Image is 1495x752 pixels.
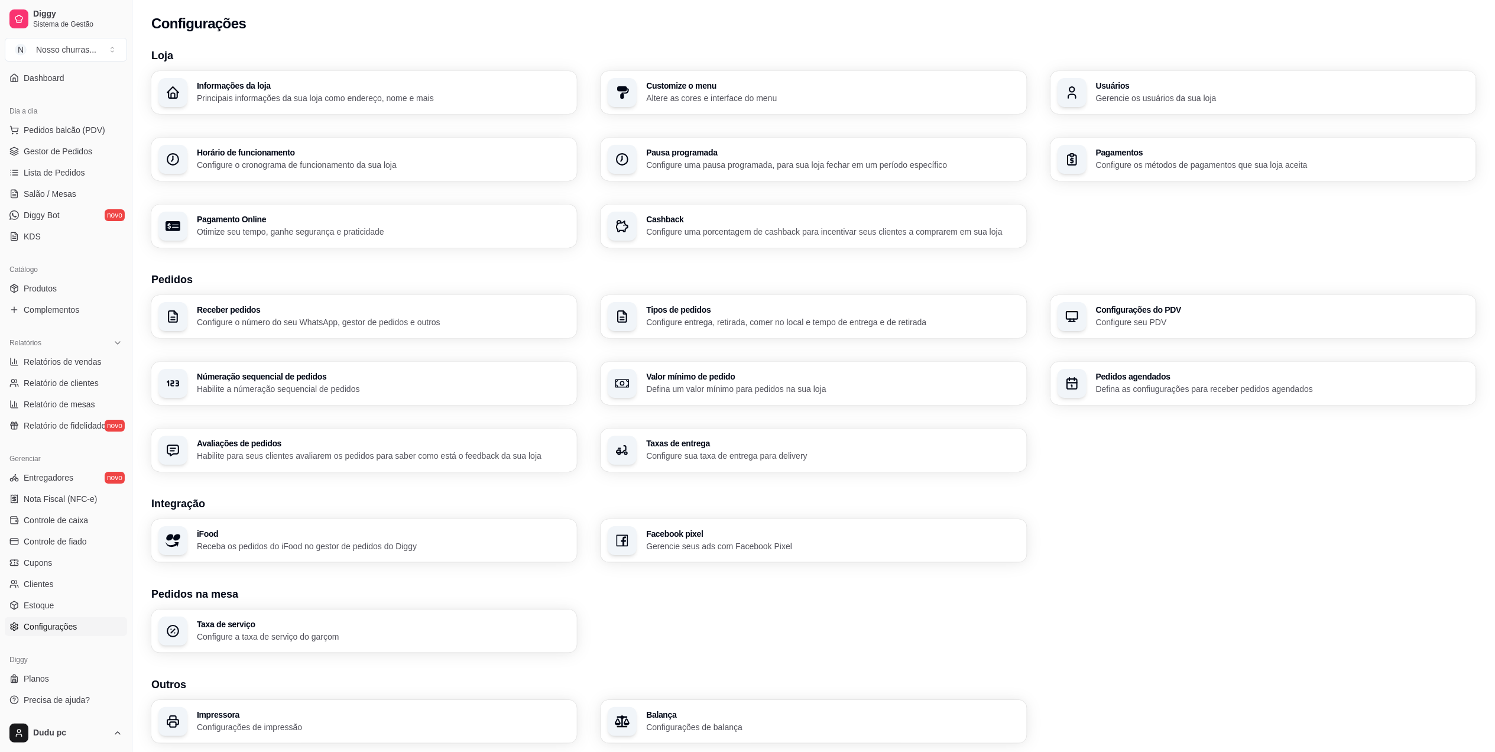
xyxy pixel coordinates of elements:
div: Diggy [5,650,127,669]
button: Pedidos balcão (PDV) [5,121,127,140]
p: Altere as cores e interface do menu [646,92,1019,104]
p: Configure uma porcentagem de cashback para incentivar seus clientes a comprarem em sua loja [646,226,1019,238]
span: Lista de Pedidos [24,167,85,179]
a: Cupons [5,553,127,572]
h3: iFood [197,530,570,538]
button: Pagamento OnlineOtimize seu tempo, ganhe segurança e praticidade [151,205,577,248]
h3: Pedidos [151,271,1476,288]
div: Nosso churras ... [36,44,96,56]
span: Cupons [24,557,52,569]
h3: Cashback [646,215,1019,223]
span: Produtos [24,283,57,294]
span: Relatórios de vendas [24,356,102,368]
span: KDS [24,231,41,242]
p: Configurações de balança [646,721,1019,733]
p: Configure o cronograma de funcionamento da sua loja [197,159,570,171]
button: Númeração sequencial de pedidosHabilite a númeração sequencial de pedidos [151,362,577,405]
p: Configure a taxa de serviço do garçom [197,631,570,643]
a: Produtos [5,279,127,298]
h3: Loja [151,47,1476,64]
button: CashbackConfigure uma porcentagem de cashback para incentivar seus clientes a comprarem em sua loja [601,205,1026,248]
h3: Configurações do PDV [1096,306,1469,314]
button: Taxas de entregaConfigure sua taxa de entrega para delivery [601,429,1026,472]
span: Pedidos balcão (PDV) [24,124,105,136]
a: DiggySistema de Gestão [5,5,127,33]
a: Salão / Mesas [5,184,127,203]
button: Tipos de pedidosConfigure entrega, retirada, comer no local e tempo de entrega e de retirada [601,295,1026,338]
button: Facebook pixelGerencie seus ads com Facebook Pixel [601,519,1026,562]
a: Relatório de clientes [5,374,127,393]
p: Configure uma pausa programada, para sua loja fechar em um período específico [646,159,1019,171]
a: Controle de caixa [5,511,127,530]
span: Salão / Mesas [24,188,76,200]
span: Dashboard [24,72,64,84]
h3: Horário de funcionamento [197,148,570,157]
a: Complementos [5,300,127,319]
h3: Tipos de pedidos [646,306,1019,314]
h3: Outros [151,676,1476,693]
button: ImpressoraConfigurações de impressão [151,700,577,743]
h3: Pedidos agendados [1096,372,1469,381]
a: Nota Fiscal (NFC-e) [5,490,127,508]
a: Estoque [5,596,127,615]
button: Receber pedidosConfigure o número do seu WhatsApp, gestor de pedidos e outros [151,295,577,338]
h3: Integração [151,495,1476,512]
span: Entregadores [24,472,73,484]
h3: Pausa programada [646,148,1019,157]
span: Relatórios [9,338,41,348]
a: Planos [5,669,127,688]
button: UsuáriosGerencie os usuários da sua loja [1050,71,1476,114]
a: Lista de Pedidos [5,163,127,182]
a: KDS [5,227,127,246]
a: Clientes [5,575,127,594]
button: Pausa programadaConfigure uma pausa programada, para sua loja fechar em um período específico [601,138,1026,181]
p: Habilite a númeração sequencial de pedidos [197,383,570,395]
a: Relatório de mesas [5,395,127,414]
h3: Taxa de serviço [197,620,570,628]
span: N [15,44,27,56]
button: Dudu pc [5,719,127,747]
h3: Pagamentos [1096,148,1469,157]
div: Dia a dia [5,102,127,121]
button: Customize o menuAltere as cores e interface do menu [601,71,1026,114]
button: Valor mínimo de pedidoDefina um valor mínimo para pedidos na sua loja [601,362,1026,405]
span: Diggy Bot [24,209,60,221]
button: Taxa de serviçoConfigure a taxa de serviço do garçom [151,610,577,653]
h3: Pagamento Online [197,215,570,223]
span: Relatório de fidelidade [24,420,106,432]
a: Diggy Botnovo [5,206,127,225]
h3: Customize o menu [646,82,1019,90]
button: iFoodReceba os pedidos do iFood no gestor de pedidos do Diggy [151,519,577,562]
a: Precisa de ajuda? [5,691,127,709]
span: Complementos [24,304,79,316]
h3: Avaliações de pedidos [197,439,570,448]
p: Configure seu PDV [1096,316,1469,328]
p: Habilite para seus clientes avaliarem os pedidos para saber como está o feedback da sua loja [197,450,570,462]
a: Dashboard [5,69,127,87]
span: Diggy [33,9,122,20]
h3: Impressora [197,711,570,719]
span: Dudu pc [33,728,108,738]
a: Gestor de Pedidos [5,142,127,161]
p: Configure o número do seu WhatsApp, gestor de pedidos e outros [197,316,570,328]
span: Relatório de mesas [24,398,95,410]
span: Relatório de clientes [24,377,99,389]
h3: Taxas de entrega [646,439,1019,448]
p: Defina as confiugurações para receber pedidos agendados [1096,383,1469,395]
p: Configurações de impressão [197,721,570,733]
h3: Balança [646,711,1019,719]
h3: Facebook pixel [646,530,1019,538]
h3: Informações da loja [197,82,570,90]
a: Relatório de fidelidadenovo [5,416,127,435]
h3: Usuários [1096,82,1469,90]
p: Gerencie os usuários da sua loja [1096,92,1469,104]
p: Configure entrega, retirada, comer no local e tempo de entrega e de retirada [646,316,1019,328]
h3: Valor mínimo de pedido [646,372,1019,381]
div: Catálogo [5,260,127,279]
p: Gerencie seus ads com Facebook Pixel [646,540,1019,552]
p: Configure sua taxa de entrega para delivery [646,450,1019,462]
span: Nota Fiscal (NFC-e) [24,493,97,505]
h3: Receber pedidos [197,306,570,314]
button: Avaliações de pedidosHabilite para seus clientes avaliarem os pedidos para saber como está o feed... [151,429,577,472]
span: Gestor de Pedidos [24,145,92,157]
